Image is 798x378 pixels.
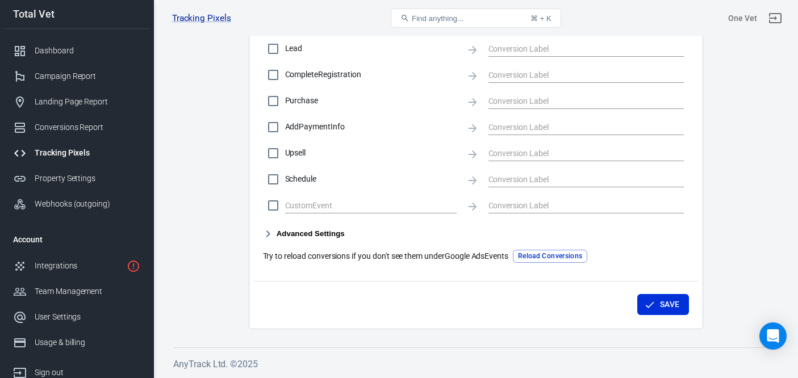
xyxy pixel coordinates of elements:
[488,172,667,186] input: Conversion Label
[4,304,149,330] a: User Settings
[35,285,140,297] div: Team Management
[762,5,789,32] a: Sign out
[4,64,149,89] a: Campaign Report
[263,227,345,241] button: Advanced Settings
[4,140,149,166] a: Tracking Pixels
[4,9,149,19] div: Total Vet
[173,357,778,371] h6: AnyTrack Ltd. © 2025
[488,146,667,160] input: Conversion Label
[35,96,140,108] div: Landing Page Report
[488,41,667,56] input: Conversion Label
[285,43,457,54] span: Lead
[759,322,787,350] div: Open Intercom Messenger
[4,253,149,279] a: Integrations
[35,337,140,348] div: Usage & billing
[488,198,667,212] input: Conversion Label
[488,94,667,108] input: Conversion Label
[4,226,149,253] li: Account
[4,38,149,64] a: Dashboard
[35,147,140,159] div: Tracking Pixels
[35,260,122,272] div: Integrations
[530,14,552,23] div: ⌘ + K
[4,279,149,304] a: Team Management
[285,69,457,81] span: CompleteRegistration
[35,198,140,210] div: Webhooks (outgoing)
[35,45,140,57] div: Dashboard
[513,250,587,263] button: Reload Conversions
[4,89,149,115] a: Landing Page Report
[285,198,440,212] input: Clear
[263,250,509,262] p: Try to reload conversions if you don't see them under Google Ads Events
[391,9,561,28] button: Find anything...⌘ + K
[4,330,149,355] a: Usage & billing
[127,259,140,273] svg: 1 networks not verified yet
[4,166,149,191] a: Property Settings
[637,294,689,315] button: Save
[35,311,140,323] div: User Settings
[172,12,231,24] a: Tracking Pixels
[488,120,667,134] input: Conversion Label
[285,95,457,107] span: Purchase
[285,147,457,159] span: Upsell
[488,68,667,82] input: Conversion Label
[35,121,140,133] div: Conversions Report
[412,14,463,23] span: Find anything...
[35,70,140,82] div: Campaign Report
[285,173,457,185] span: Schedule
[285,121,457,133] span: AddPaymentInfo
[728,12,757,24] div: Account id: mRNk7hLq
[35,173,140,184] div: Property Settings
[4,115,149,140] a: Conversions Report
[4,191,149,217] a: Webhooks (outgoing)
